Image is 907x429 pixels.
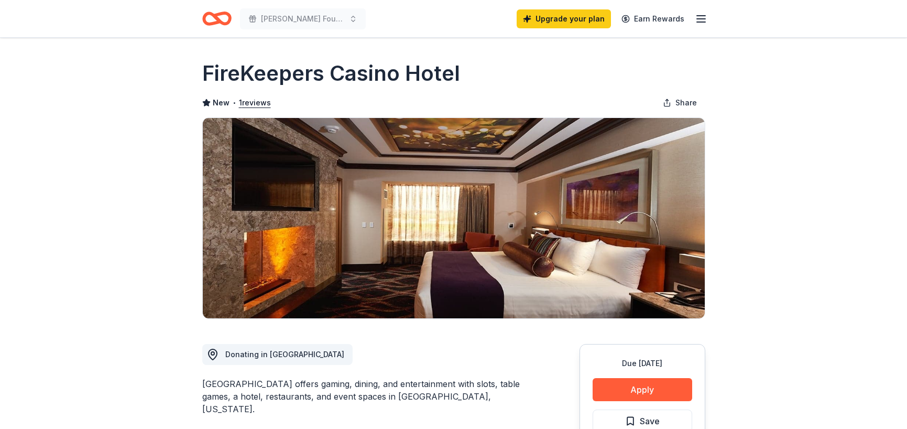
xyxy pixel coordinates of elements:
a: Home [202,6,232,31]
img: Image for FireKeepers Casino Hotel [203,118,705,318]
span: • [232,99,236,107]
a: Earn Rewards [615,9,691,28]
h1: FireKeepers Casino Hotel [202,59,460,88]
span: Donating in [GEOGRAPHIC_DATA] [225,350,344,359]
div: Due [DATE] [593,357,692,370]
a: Upgrade your plan [517,9,611,28]
span: Save [640,414,660,428]
button: [PERSON_NAME] Foundation for Educational Advancement (FFEA) [240,8,366,29]
span: New [213,96,230,109]
button: Apply [593,378,692,401]
span: [PERSON_NAME] Foundation for Educational Advancement (FFEA) [261,13,345,25]
button: Share [654,92,705,113]
div: [GEOGRAPHIC_DATA] offers gaming, dining, and entertainment with slots, table games, a hotel, rest... [202,378,529,415]
button: 1reviews [239,96,271,109]
span: Share [675,96,697,109]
